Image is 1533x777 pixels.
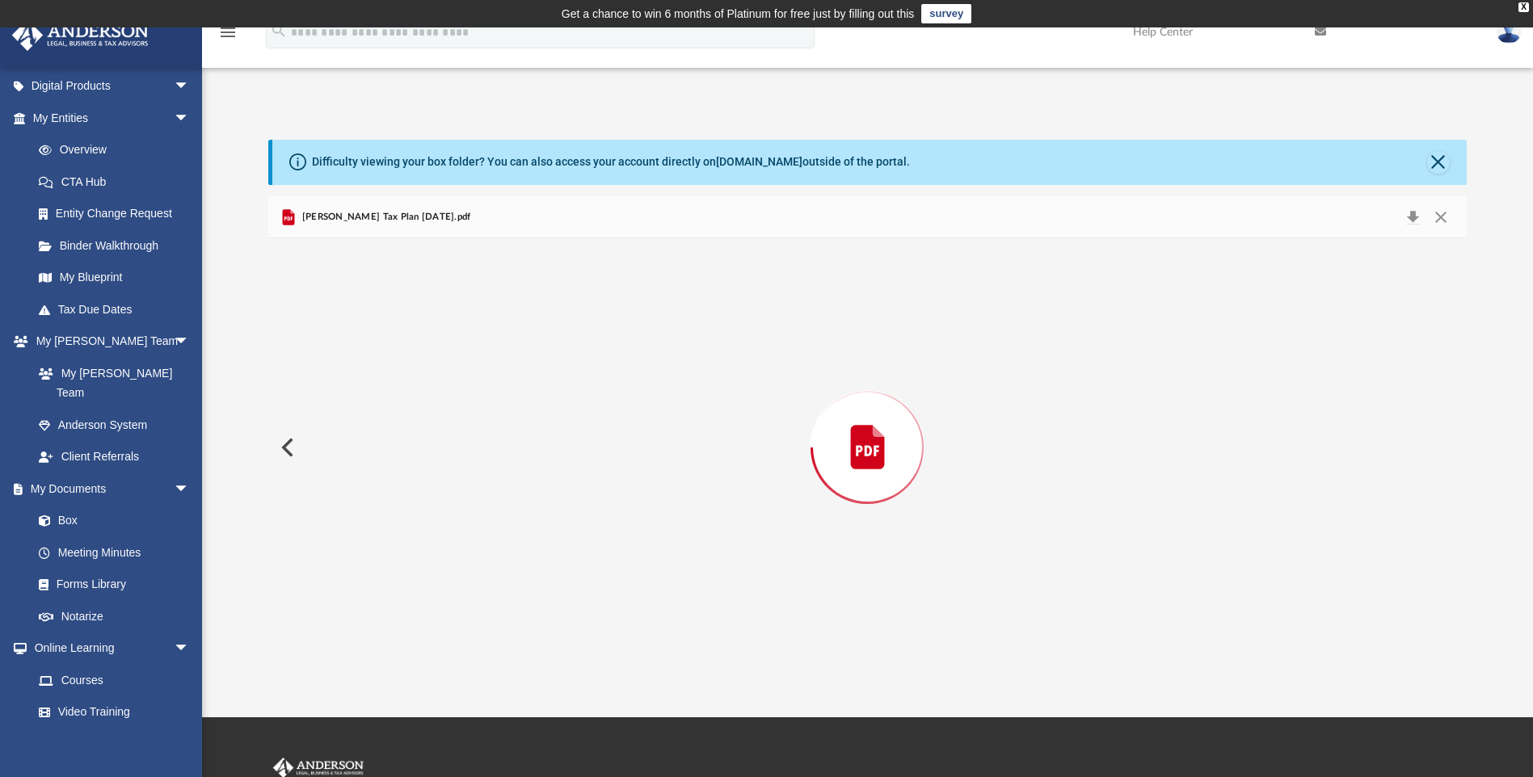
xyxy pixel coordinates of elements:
a: menu [218,31,238,42]
a: Meeting Minutes [23,536,206,569]
a: [DOMAIN_NAME] [716,155,802,168]
a: Video Training [23,696,198,729]
a: Online Learningarrow_drop_down [11,632,206,665]
a: Client Referrals [23,441,206,473]
div: Difficulty viewing your box folder? You can also access your account directly on outside of the p... [312,153,910,170]
a: Forms Library [23,569,198,601]
span: arrow_drop_down [174,472,206,506]
a: Courses [23,664,206,696]
a: Notarize [23,600,206,632]
div: close [1518,2,1529,12]
a: Overview [23,134,214,166]
span: arrow_drop_down [174,632,206,666]
div: Get a chance to win 6 months of Platinum for free just by filling out this [562,4,915,23]
i: search [270,22,288,40]
a: Box [23,505,198,537]
img: User Pic [1497,20,1521,44]
a: Anderson System [23,409,206,441]
span: arrow_drop_down [174,70,206,103]
a: My Blueprint [23,262,206,294]
a: My [PERSON_NAME] Team [23,357,198,409]
button: Download [1398,206,1427,229]
a: survey [921,4,971,23]
a: Tax Due Dates [23,293,214,325]
span: arrow_drop_down [174,102,206,135]
a: CTA Hub [23,166,214,198]
a: Binder Walkthrough [23,229,214,262]
img: Anderson Advisors Platinum Portal [7,19,154,51]
a: My Documentsarrow_drop_down [11,472,206,505]
a: My Entitiesarrow_drop_down [11,102,214,134]
button: Close [1426,206,1455,229]
button: Previous File [268,425,304,470]
a: Digital Productsarrow_drop_down [11,70,214,103]
a: Entity Change Request [23,198,214,230]
a: My [PERSON_NAME] Teamarrow_drop_down [11,325,206,358]
div: Preview [268,196,1466,656]
i: menu [218,23,238,42]
span: [PERSON_NAME] Tax Plan [DATE].pdf [298,210,470,225]
button: Close [1427,151,1450,174]
span: arrow_drop_down [174,325,206,359]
